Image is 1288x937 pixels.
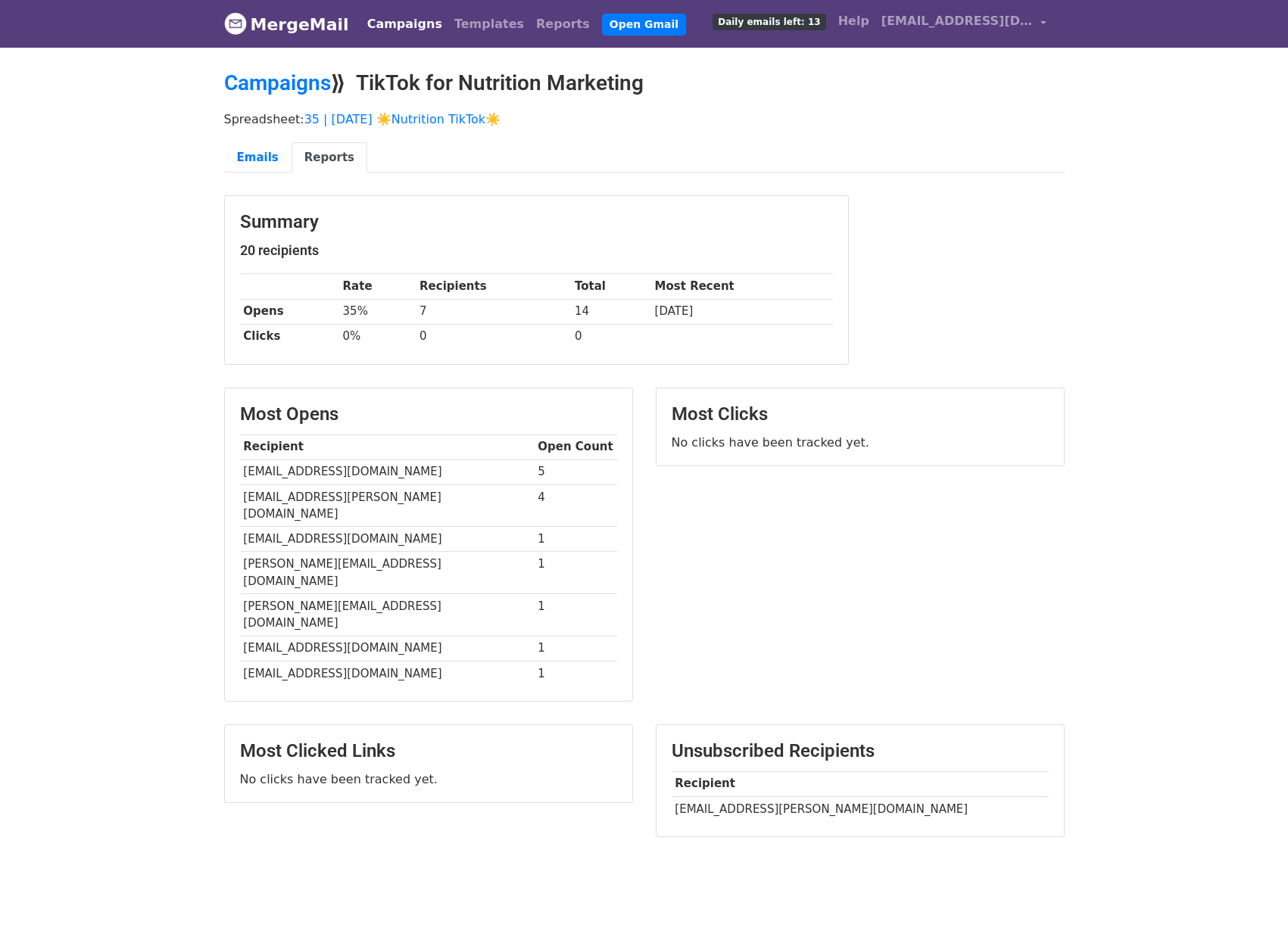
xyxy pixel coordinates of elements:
td: 5 [535,459,617,484]
h3: Unsubscribed Recipients [672,740,1049,762]
p: No clicks have been tracked yet. [240,771,617,787]
th: Recipients [416,274,571,299]
a: 35 | [DATE] ☀️Nutrition TikTok☀️ [304,112,501,126]
a: Daily emails left: 13 [706,6,831,36]
span: Daily emails left: 13 [713,14,825,30]
p: No clicks have been tracked yet. [672,434,1049,450]
th: Most Recent [651,274,833,299]
h3: Summary [240,211,833,233]
td: 1 [535,527,617,552]
td: 35% [339,299,416,324]
span: [EMAIL_ADDRESS][DOMAIN_NAME] [881,12,1033,30]
td: 0 [416,324,571,349]
a: Templates [448,9,530,39]
td: 14 [571,299,651,324]
th: Open Count [535,434,617,459]
a: [EMAIL_ADDRESS][DOMAIN_NAME] [875,6,1053,42]
th: Total [571,274,651,299]
td: 0 [571,324,651,349]
a: Campaigns [224,70,331,95]
td: 0% [339,324,416,349]
th: Recipient [672,771,1049,796]
a: Help [832,6,875,36]
h3: Most Clicked Links [240,740,617,762]
iframe: Chat Widget [1212,864,1288,937]
td: [EMAIL_ADDRESS][PERSON_NAME][DOMAIN_NAME] [240,484,535,527]
th: Opens [240,299,339,324]
a: Reports [292,142,367,173]
h3: Most Opens [240,403,617,425]
a: Reports [530,9,596,39]
td: 1 [535,636,617,661]
td: 7 [416,299,571,324]
img: MergeMail logo [224,12,247,35]
a: MergeMail [224,8,349,40]
td: [EMAIL_ADDRESS][DOMAIN_NAME] [240,661,535,686]
h2: ⟫ TikTok for Nutrition Marketing [224,70,1065,96]
td: 1 [535,594,617,637]
a: Campaigns [361,9,448,39]
td: [PERSON_NAME][EMAIL_ADDRESS][DOMAIN_NAME] [240,552,535,594]
td: [DATE] [651,299,833,324]
p: Spreadsheet: [224,111,1065,127]
td: [PERSON_NAME][EMAIL_ADDRESS][DOMAIN_NAME] [240,594,535,637]
td: [EMAIL_ADDRESS][DOMAIN_NAME] [240,527,535,552]
th: Recipient [240,434,535,459]
h5: 20 recipients [240,242,833,259]
h3: Most Clicks [672,403,1049,425]
th: Clicks [240,324,339,349]
td: 1 [535,661,617,686]
td: [EMAIL_ADDRESS][DOMAIN_NAME] [240,459,535,484]
th: Rate [339,274,416,299]
td: [EMAIL_ADDRESS][DOMAIN_NAME] [240,636,535,661]
a: Emails [224,142,292,173]
td: 1 [535,552,617,594]
a: Open Gmail [602,14,686,36]
td: [EMAIL_ADDRESS][PERSON_NAME][DOMAIN_NAME] [672,796,1049,821]
td: 4 [535,484,617,527]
